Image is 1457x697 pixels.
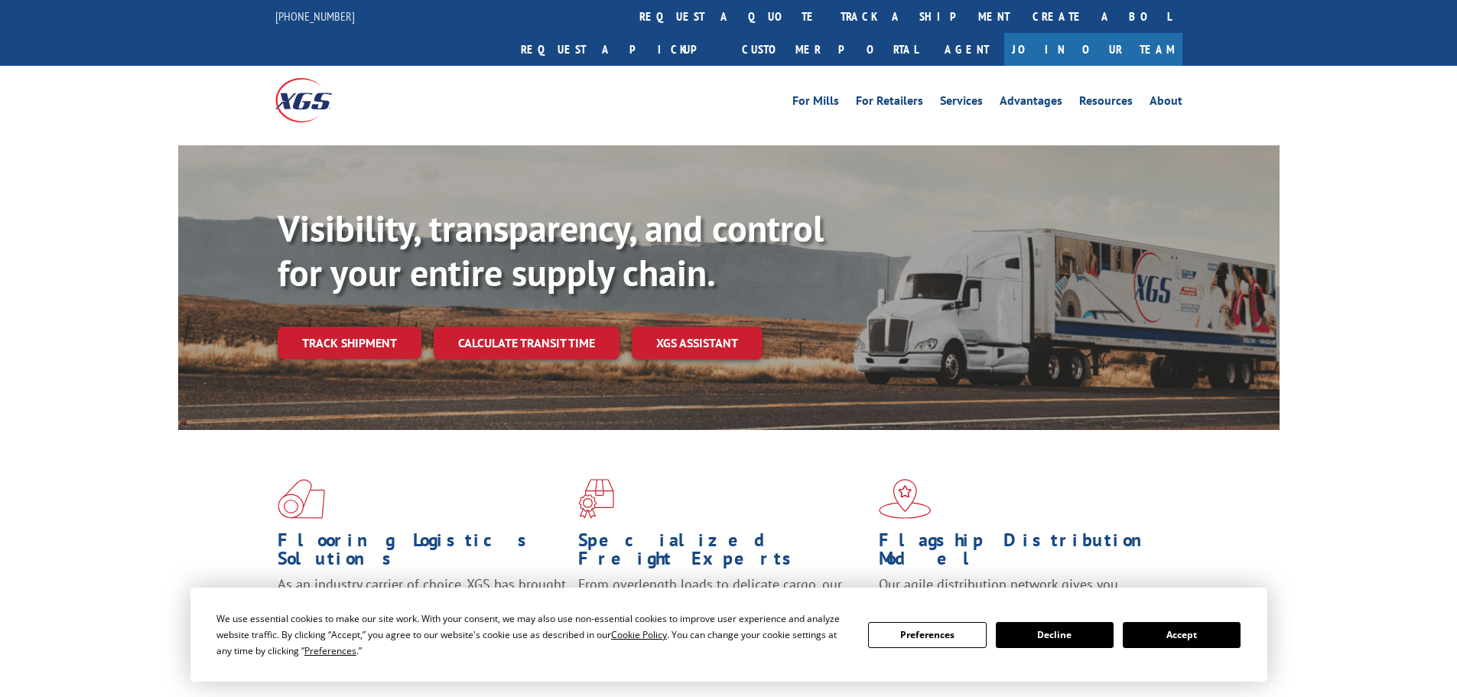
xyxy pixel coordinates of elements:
[509,33,730,66] a: Request a pickup
[856,95,923,112] a: For Retailers
[434,327,620,360] a: Calculate transit time
[929,33,1004,66] a: Agent
[578,575,867,643] p: From overlength loads to delicate cargo, our experienced staff knows the best way to move your fr...
[868,622,986,648] button: Preferences
[940,95,983,112] a: Services
[1004,33,1182,66] a: Join Our Team
[996,622,1114,648] button: Decline
[1150,95,1182,112] a: About
[275,8,355,24] a: [PHONE_NUMBER]
[879,575,1160,611] span: Our agile distribution network gives you nationwide inventory management on demand.
[190,588,1267,682] div: Cookie Consent Prompt
[278,327,421,359] a: Track shipment
[879,479,932,519] img: xgs-icon-flagship-distribution-model-red
[578,479,614,519] img: xgs-icon-focused-on-flooring-red
[278,531,567,575] h1: Flooring Logistics Solutions
[1123,622,1241,648] button: Accept
[730,33,929,66] a: Customer Portal
[1000,95,1062,112] a: Advantages
[278,479,325,519] img: xgs-icon-total-supply-chain-intelligence-red
[304,644,356,657] span: Preferences
[611,628,667,641] span: Cookie Policy
[578,531,867,575] h1: Specialized Freight Experts
[632,327,763,360] a: XGS ASSISTANT
[879,531,1168,575] h1: Flagship Distribution Model
[792,95,839,112] a: For Mills
[278,575,566,630] span: As an industry carrier of choice, XGS has brought innovation and dedication to flooring logistics...
[216,611,850,659] div: We use essential cookies to make our site work. With your consent, we may also use non-essential ...
[278,204,824,296] b: Visibility, transparency, and control for your entire supply chain.
[1079,95,1133,112] a: Resources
